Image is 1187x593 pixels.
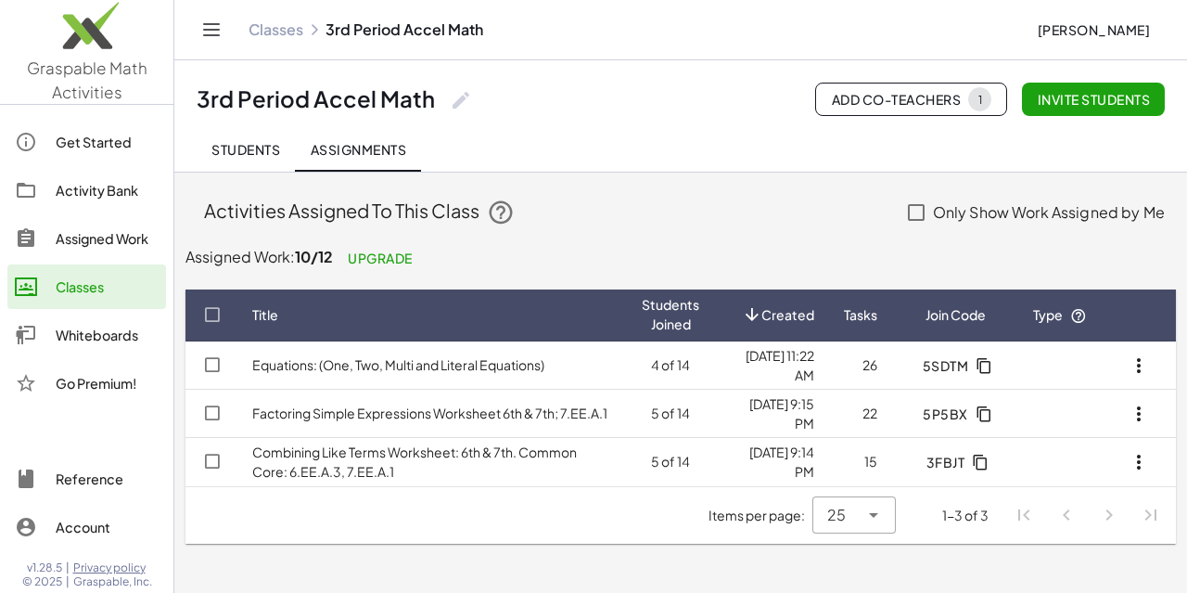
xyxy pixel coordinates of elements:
[56,324,159,346] div: Whiteboards
[1022,83,1165,116] button: Invite students
[7,120,166,164] a: Get Started
[844,305,877,325] span: Tasks
[204,198,888,227] div: Activities Assigned To This Class
[66,561,70,575] span: |
[295,246,333,265] span: 10/12
[1037,21,1150,38] span: [PERSON_NAME]
[925,305,986,325] span: Join Code
[829,342,892,390] td: 26
[942,506,989,525] div: 1-3 of 3
[1033,306,1087,323] span: Type
[627,438,714,486] td: 5 of 14
[714,342,829,390] td: [DATE] 11:22 AM
[627,390,714,438] td: 5 of 14
[815,83,1007,116] button: Add Co-Teachers1
[714,390,829,438] td: [DATE] 9:15 PM
[252,444,577,480] a: Combining Like Terms Worksheet: 6th & 7th. Common Core: 6.EE.A.3, 7.EE.A.1
[827,504,846,526] span: 25
[56,131,159,153] div: Get Started
[7,505,166,549] a: Account
[73,561,152,575] a: Privacy policy
[908,397,1003,431] button: 5P5BX
[211,141,280,158] span: Students
[348,250,413,266] span: Upgrade
[923,406,968,422] span: 5P5BX
[333,241,428,275] a: Upgrade
[22,574,62,589] span: © 2025
[27,561,62,575] span: v1.28.5
[27,58,147,102] span: Graspable Math Activities
[56,468,159,490] div: Reference
[829,390,892,438] td: 22
[73,574,152,589] span: Graspable, Inc.
[56,227,159,250] div: Assigned Work
[907,349,1003,382] button: 5SDTM
[977,93,982,107] div: 1
[7,168,166,213] a: Activity Bank
[7,216,166,261] a: Assigned Work
[252,305,278,325] span: Title
[56,276,159,298] div: Classes
[249,20,303,39] a: Classes
[761,305,814,325] span: Created
[197,15,226,45] button: Toggle navigation
[911,445,1000,479] button: 3FBJT
[831,87,991,111] span: Add Co-Teachers
[7,264,166,309] a: Classes
[1022,13,1165,46] button: [PERSON_NAME]
[56,372,159,394] div: Go Premium!
[714,438,829,486] td: [DATE] 9:14 PM
[66,574,70,589] span: |
[925,454,964,471] span: 3FBJT
[829,438,892,486] td: 15
[1037,91,1150,108] span: Invite students
[252,356,544,373] a: Equations: (One, Two, Multi and Literal Equations)
[627,342,714,390] td: 4 of 14
[310,141,406,158] span: Assignments
[185,242,1176,275] p: Assigned Work:
[922,357,968,374] span: 5SDTM
[252,405,607,421] a: Factoring Simple Expressions Worksheet 6th & 7th; 7.EE.A.1
[7,313,166,357] a: Whiteboards
[933,190,1165,235] label: Only Show Work Assigned by Me
[1003,495,1172,537] nav: Pagination Navigation
[56,516,159,538] div: Account
[708,506,812,525] span: Items per page:
[197,84,435,113] div: 3rd Period Accel Math
[7,457,166,501] a: Reference
[642,295,699,334] span: Students Joined
[56,179,159,201] div: Activity Bank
